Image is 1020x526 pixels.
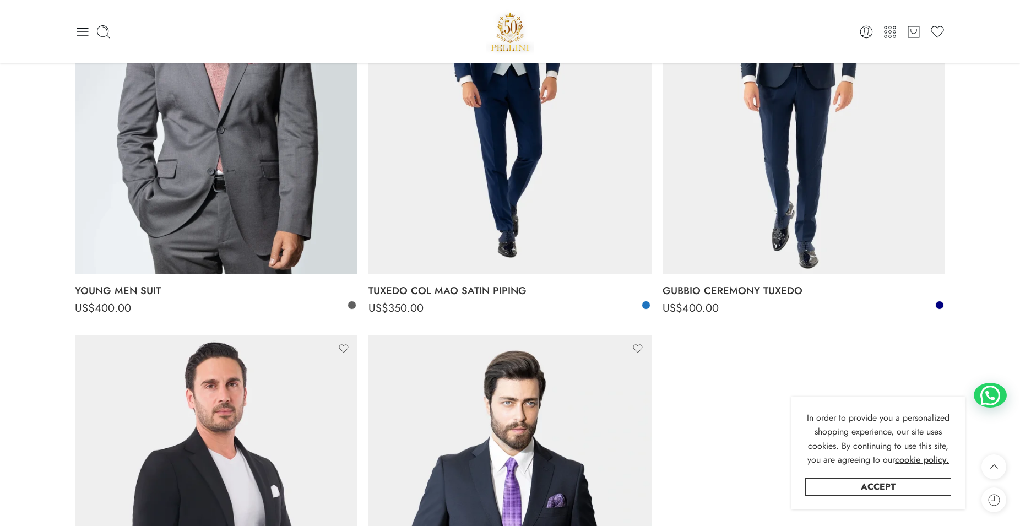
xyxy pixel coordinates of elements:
[486,8,534,55] img: Pellini
[805,478,951,496] a: Accept
[663,300,719,316] bdi: 400.00
[75,300,95,316] span: US$
[368,300,388,316] span: US$
[935,300,945,310] a: Navy
[347,300,357,310] a: Anthracite
[75,280,357,302] a: YOUNG MEN SUIT
[906,24,921,40] a: Cart
[75,300,131,316] bdi: 400.00
[663,280,945,302] a: GUBBIO CEREMONY TUXEDO
[930,24,945,40] a: Wishlist
[663,300,682,316] span: US$
[807,411,950,467] span: In order to provide you a personalized shopping experience, our site uses cookies. By continuing ...
[368,280,651,302] a: TUXEDO COL MAO SATIN PIPING
[486,8,534,55] a: Pellini -
[368,300,424,316] bdi: 350.00
[859,24,874,40] a: Login / Register
[895,453,949,467] a: cookie policy.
